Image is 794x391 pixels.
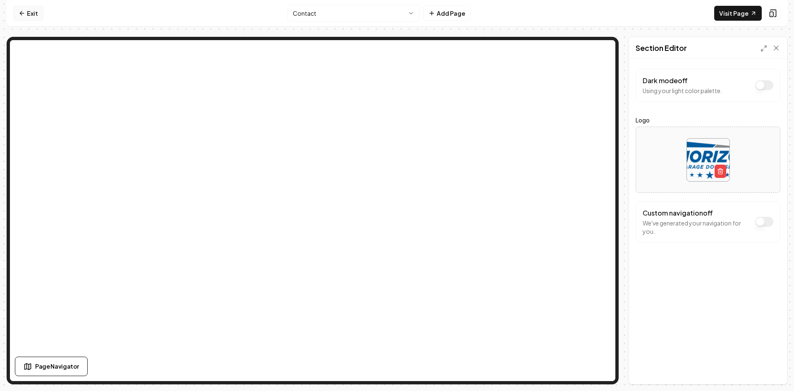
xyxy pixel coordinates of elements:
[643,86,722,95] p: Using your light color palette.
[15,357,88,376] button: Page Navigator
[643,219,751,235] p: We've generated your navigation for you.
[643,209,713,217] label: Custom navigation off
[714,6,762,21] a: Visit Page
[687,139,729,181] img: image
[636,115,780,125] label: Logo
[13,6,43,21] a: Exit
[35,362,79,371] span: Page Navigator
[643,76,688,85] label: Dark mode off
[423,6,471,21] button: Add Page
[636,42,687,54] h2: Section Editor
